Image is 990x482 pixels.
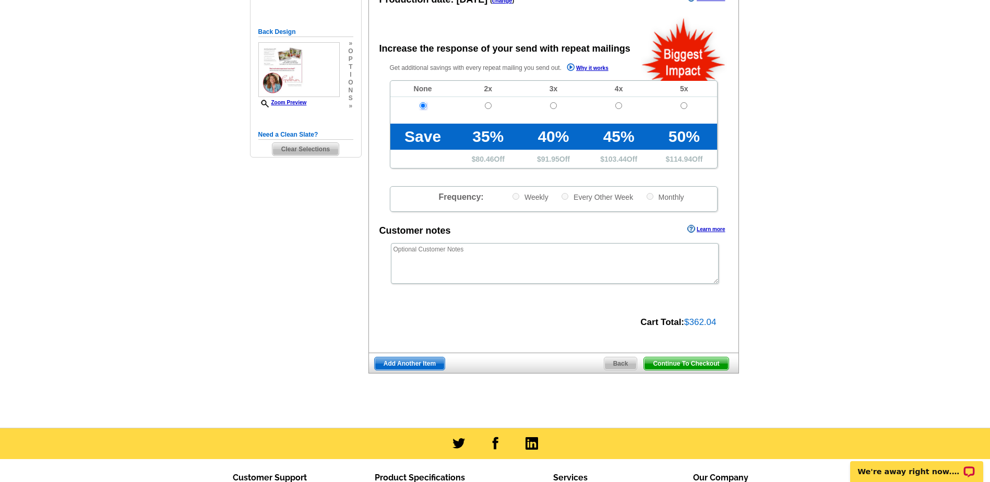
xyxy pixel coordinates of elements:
[647,193,653,200] input: Monthly
[651,81,717,97] td: 5x
[521,150,586,168] td: $ Off
[348,55,353,63] span: p
[348,40,353,47] span: »
[644,357,728,370] span: Continue To Checkout
[375,357,445,370] span: Add Another Item
[258,130,353,140] h5: Need a Clean Slate?
[258,42,340,98] img: small-thumb.jpg
[379,224,451,238] div: Customer notes
[348,47,353,55] span: o
[348,87,353,94] span: n
[646,192,684,202] label: Monthly
[521,81,586,97] td: 3x
[258,100,307,105] a: Zoom Preview
[390,81,456,97] td: None
[586,150,651,168] td: $ Off
[670,155,692,163] span: 114.94
[438,192,483,201] span: Frequency:
[641,17,727,81] img: biggestImpact.png
[604,155,627,163] span: 103.44
[512,193,519,200] input: Weekly
[541,155,559,163] span: 91.95
[586,124,651,150] td: 45%
[390,62,631,74] p: Get additional savings with every repeat mailing you send out.
[348,79,353,87] span: o
[604,357,638,370] a: Back
[374,357,445,370] a: Add Another Item
[521,124,586,150] td: 40%
[604,357,637,370] span: Back
[258,27,353,37] h5: Back Design
[651,150,717,168] td: $ Off
[562,193,568,200] input: Every Other Week
[390,124,456,150] td: Save
[843,449,990,482] iframe: LiveChat chat widget
[272,143,339,155] span: Clear Selections
[511,192,548,202] label: Weekly
[684,317,716,327] span: $362.04
[640,317,684,327] strong: Cart Total:
[560,192,633,202] label: Every Other Week
[348,94,353,102] span: s
[651,124,717,150] td: 50%
[567,63,609,74] a: Why it works
[687,225,725,233] a: Learn more
[348,63,353,71] span: t
[456,81,521,97] td: 2x
[348,102,353,110] span: »
[348,71,353,79] span: i
[456,150,521,168] td: $ Off
[476,155,494,163] span: 80.46
[586,81,651,97] td: 4x
[456,124,521,150] td: 35%
[379,42,630,56] div: Increase the response of your send with repeat mailings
